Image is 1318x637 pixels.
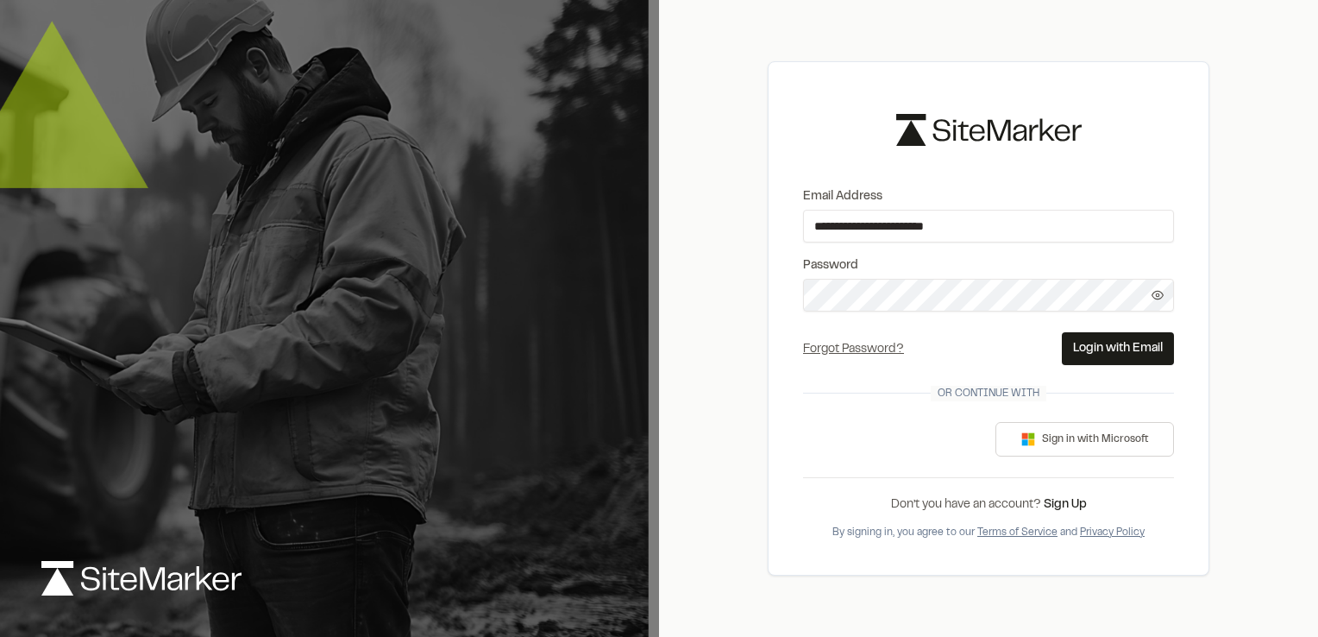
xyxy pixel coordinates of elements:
[977,525,1058,540] button: Terms of Service
[794,420,970,458] iframe: Sign in with Google Button
[1062,332,1174,365] button: Login with Email
[995,422,1174,457] button: Sign in with Microsoft
[931,386,1046,401] span: Or continue with
[803,256,1174,275] label: Password
[803,495,1174,514] div: Don’t you have an account?
[803,525,1174,540] div: By signing in, you agree to our and
[1044,500,1087,510] a: Sign Up
[803,344,904,355] a: Forgot Password?
[1080,525,1145,540] button: Privacy Policy
[803,187,1174,206] label: Email Address
[896,114,1082,146] img: logo-black-rebrand.svg
[41,561,242,596] img: logo-white-rebrand.svg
